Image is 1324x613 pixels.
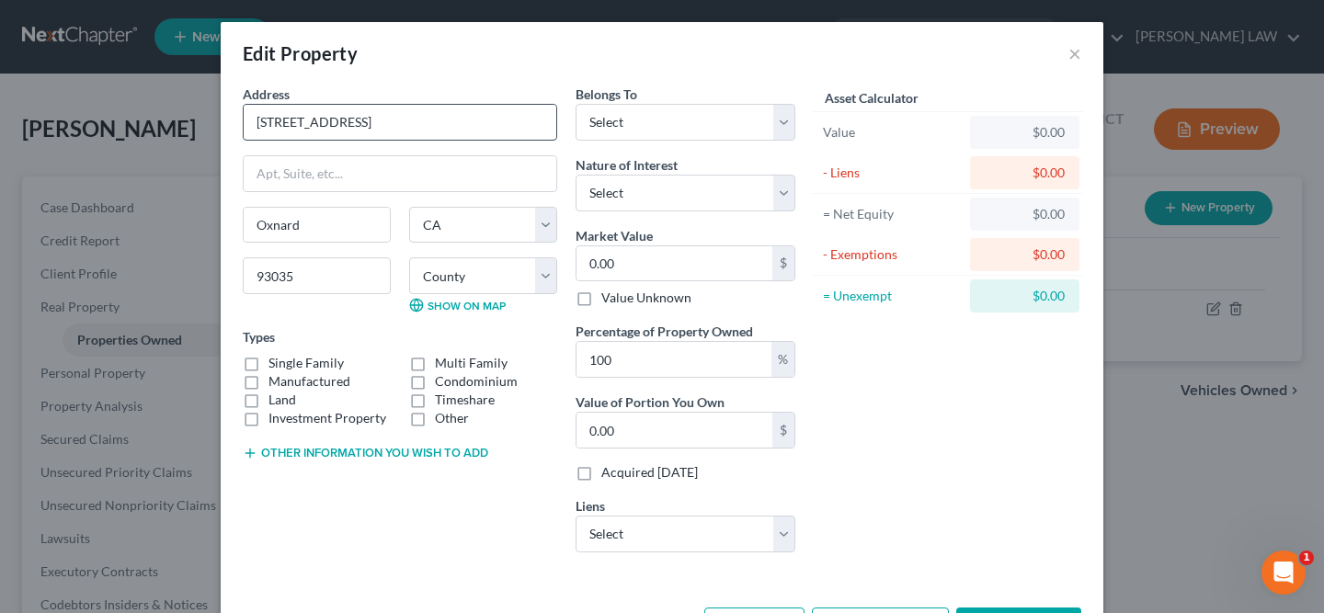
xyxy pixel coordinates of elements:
[601,463,698,482] label: Acquired [DATE]
[985,164,1065,182] div: $0.00
[268,391,296,409] label: Land
[985,123,1065,142] div: $0.00
[244,208,390,243] input: Enter city...
[576,342,771,377] input: 0.00
[1068,42,1081,64] button: ×
[576,86,637,102] span: Belongs To
[823,164,962,182] div: - Liens
[985,245,1065,264] div: $0.00
[601,289,691,307] label: Value Unknown
[825,88,919,108] label: Asset Calculator
[435,409,469,427] label: Other
[1261,551,1306,595] iframe: Intercom live chat
[268,409,386,427] label: Investment Property
[435,354,508,372] label: Multi Family
[985,205,1065,223] div: $0.00
[1299,551,1314,565] span: 1
[268,354,344,372] label: Single Family
[244,156,556,191] input: Apt, Suite, etc...
[243,446,488,460] button: Other information you wish to add
[823,123,962,142] div: Value
[576,226,653,245] label: Market Value
[268,372,350,391] label: Manufactured
[243,327,275,346] label: Types
[576,413,772,448] input: 0.00
[772,413,794,448] div: $
[409,298,506,312] a: Show on Map
[243,86,290,102] span: Address
[771,342,794,377] div: %
[985,287,1065,305] div: $0.00
[772,246,794,281] div: $
[243,257,391,294] input: Enter zip...
[243,40,358,66] div: Edit Property
[435,391,495,409] label: Timeshare
[576,392,725,412] label: Value of Portion You Own
[576,155,678,175] label: Nature of Interest
[823,245,962,264] div: - Exemptions
[244,105,556,140] input: Enter address...
[576,322,753,341] label: Percentage of Property Owned
[576,496,605,516] label: Liens
[823,205,962,223] div: = Net Equity
[435,372,518,391] label: Condominium
[823,287,962,305] div: = Unexempt
[576,246,772,281] input: 0.00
